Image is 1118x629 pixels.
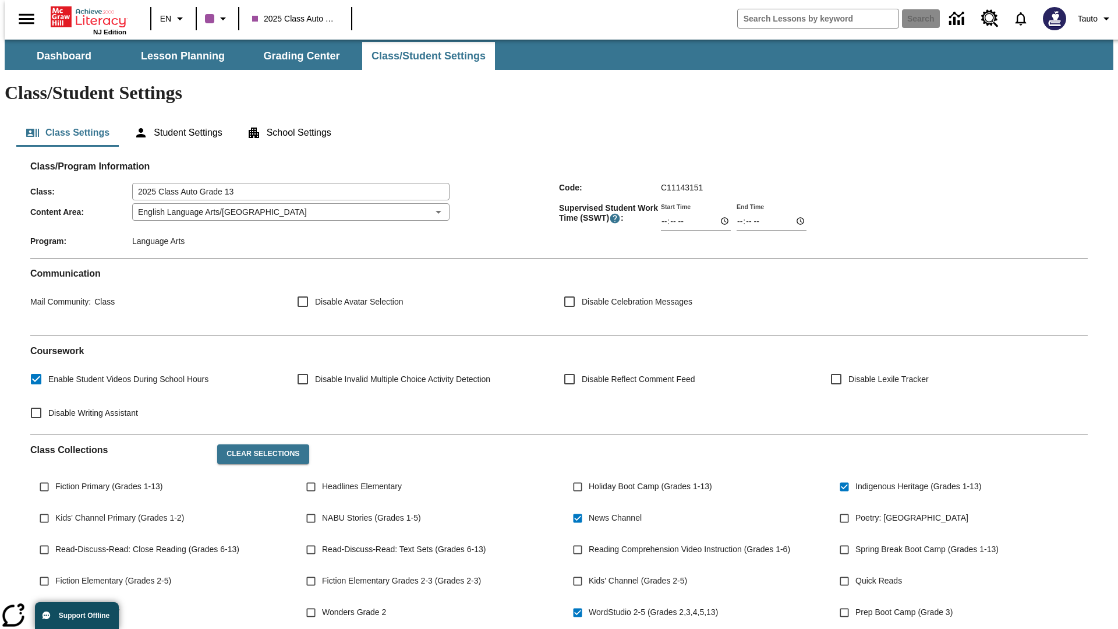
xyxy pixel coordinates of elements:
span: Indigenous Heritage (Grades 1-13) [855,480,981,493]
span: Kids' Channel Primary (Grades 1-2) [55,512,184,524]
span: Fiction Elementary Grades 2-3 (Grades 2-3) [322,575,481,587]
h2: Communication [30,268,1088,279]
button: Clear Selections [217,444,309,464]
button: Grading Center [243,42,360,70]
button: Student Settings [125,119,231,147]
span: Read-Discuss-Read: Close Reading (Grades 6-13) [55,543,239,556]
span: Code : [559,183,661,192]
label: End Time [737,202,764,211]
button: Profile/Settings [1073,8,1118,29]
button: School Settings [238,119,341,147]
button: Supervised Student Work Time is the timeframe when students can take LevelSet and when lessons ar... [609,213,621,224]
button: Class color is purple. Change class color [200,8,235,29]
button: Class Settings [16,119,119,147]
button: Language: EN, Select a language [155,8,192,29]
div: Class/Student Settings [16,119,1102,147]
span: Spring Break Boot Camp (Grades 1-13) [855,543,999,556]
span: Prep Boot Camp (Grade 3) [855,606,953,619]
span: Class [91,297,115,306]
span: WordStudio 2-5 (Grades 2,3,4,5,13) [589,606,718,619]
img: Avatar [1043,7,1066,30]
span: Disable Lexile Tracker [848,373,929,386]
span: Fiction Primary (Grades 1-13) [55,480,162,493]
span: Disable Reflect Comment Feed [582,373,695,386]
span: Disable Invalid Multiple Choice Activity Detection [315,373,490,386]
h2: Class/Program Information [30,161,1088,172]
button: Class/Student Settings [362,42,495,70]
span: Class : [30,187,132,196]
div: Class/Program Information [30,172,1088,249]
h2: Class Collections [30,444,208,455]
span: Enable Student Videos During School Hours [48,373,208,386]
div: Coursework [30,345,1088,425]
a: Notifications [1006,3,1036,34]
span: Mail Community : [30,297,91,306]
a: Data Center [942,3,974,35]
input: Class [132,183,450,200]
div: English Language Arts/[GEOGRAPHIC_DATA] [132,203,450,221]
button: Select a new avatar [1036,3,1073,34]
span: NABU Stories (Grades 1-5) [322,512,421,524]
button: Lesson Planning [125,42,241,70]
button: Dashboard [6,42,122,70]
span: Quick Reads [855,575,902,587]
a: Home [51,5,126,29]
span: Test course 10/17 [55,606,120,619]
span: Fiction Elementary (Grades 2-5) [55,575,171,587]
span: C11143151 [661,183,703,192]
span: 2025 Class Auto Grade 13 [252,13,338,25]
h2: Course work [30,345,1088,356]
div: SubNavbar [5,40,1113,70]
label: Start Time [661,202,691,211]
span: Headlines Elementary [322,480,402,493]
span: Support Offline [59,612,109,620]
span: Language Arts [132,236,185,246]
span: Disable Writing Assistant [48,407,138,419]
span: Kids' Channel (Grades 2-5) [589,575,687,587]
span: Read-Discuss-Read: Text Sets (Grades 6-13) [322,543,486,556]
span: Disable Celebration Messages [582,296,692,308]
span: NJ Edition [93,29,126,36]
span: News Channel [589,512,642,524]
span: Program : [30,236,132,246]
span: Reading Comprehension Video Instruction (Grades 1-6) [589,543,790,556]
span: Content Area : [30,207,132,217]
button: Support Offline [35,602,119,629]
span: Disable Avatar Selection [315,296,404,308]
a: Resource Center, Will open in new tab [974,3,1006,34]
button: Open side menu [9,2,44,36]
div: Communication [30,268,1088,326]
span: Tauto [1078,13,1098,25]
div: SubNavbar [5,42,496,70]
h1: Class/Student Settings [5,82,1113,104]
span: EN [160,13,171,25]
span: Wonders Grade 2 [322,606,386,619]
span: Holiday Boot Camp (Grades 1-13) [589,480,712,493]
input: search field [738,9,898,28]
span: Poetry: [GEOGRAPHIC_DATA] [855,512,968,524]
span: Supervised Student Work Time (SSWT) : [559,203,661,224]
div: Home [51,4,126,36]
